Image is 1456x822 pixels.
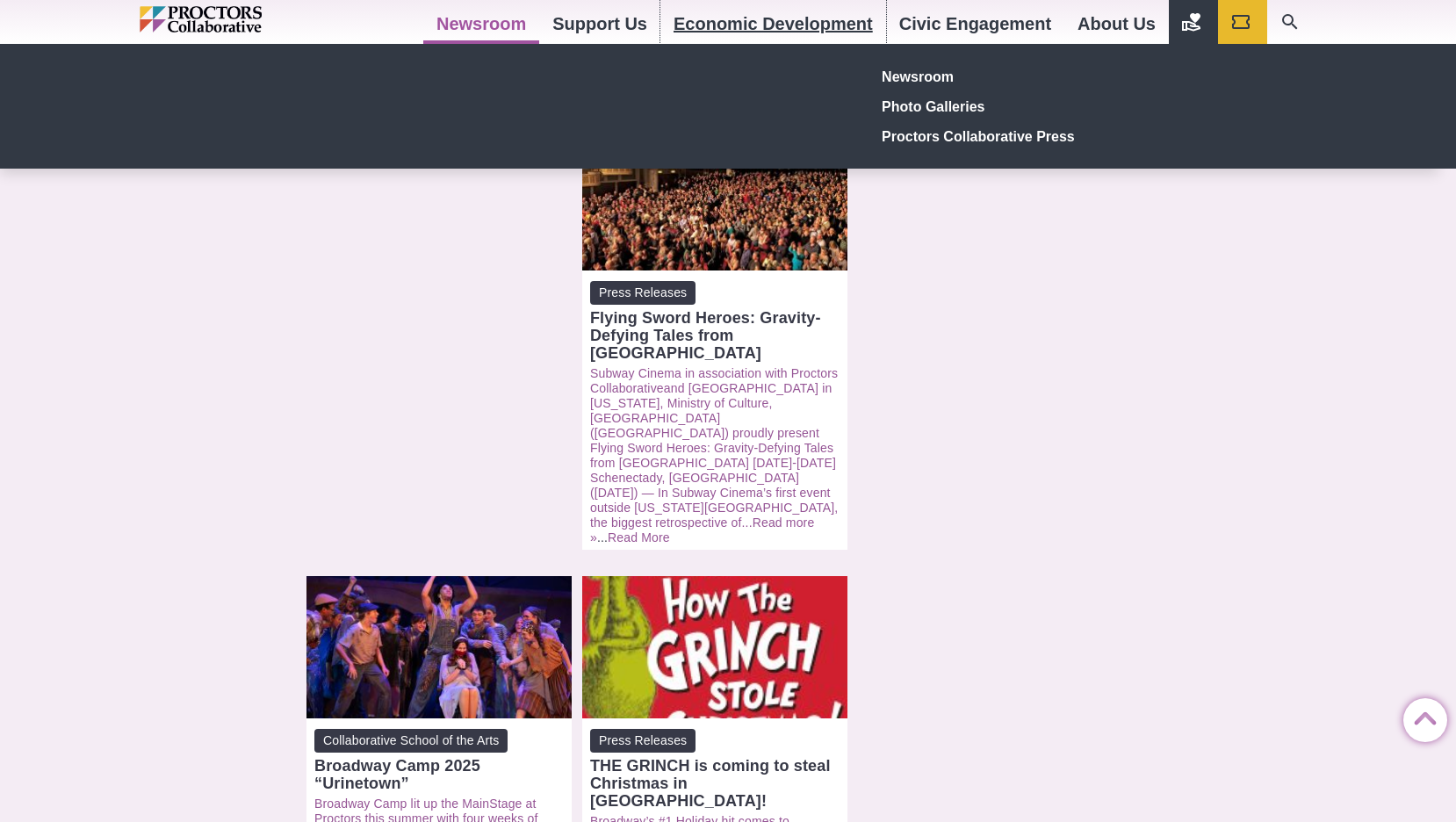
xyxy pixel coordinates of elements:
span: Press Releases [590,729,696,753]
div: Flying Sword Heroes: Gravity-Defying Tales from [GEOGRAPHIC_DATA] [590,309,840,362]
a: Press Releases Flying Sword Heroes: Gravity-Defying Tales from [GEOGRAPHIC_DATA] [590,281,840,362]
p: ... [590,366,840,545]
a: Newsroom [876,61,1132,91]
span: Collaborative School of the Arts [314,729,508,753]
div: Broadway Camp 2025 “Urinetown” [314,757,564,792]
a: Proctors Collaborative Press [876,121,1132,151]
a: Back to Top [1403,699,1438,734]
a: Photo Galleries [876,91,1132,121]
a: Press Releases THE GRINCH is coming to steal Christmas in [GEOGRAPHIC_DATA]! [590,729,840,810]
a: Read More [608,530,670,544]
a: Collaborative School of the Arts Broadway Camp 2025 “Urinetown” [314,729,564,792]
img: Proctors logo [140,6,337,32]
div: THE GRINCH is coming to steal Christmas in [GEOGRAPHIC_DATA]! [590,757,840,810]
a: Subway Cinema in association with Proctors Collaborativeand [GEOGRAPHIC_DATA] in [US_STATE], Mini... [590,366,838,530]
span: Press Releases [590,281,696,305]
a: Read more » [590,516,814,544]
